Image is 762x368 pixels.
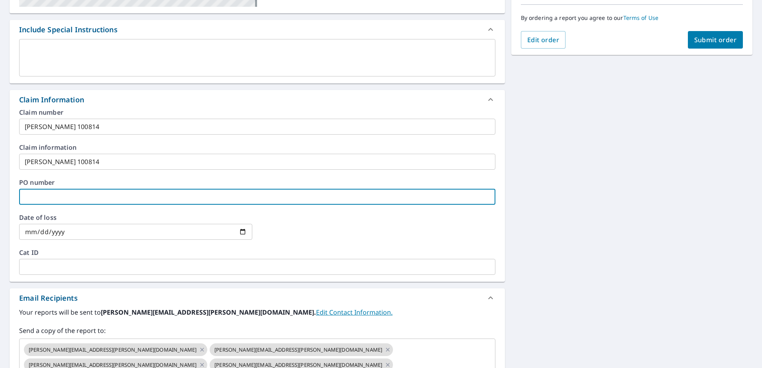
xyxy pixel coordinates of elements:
[694,35,737,44] span: Submit order
[19,94,84,105] div: Claim Information
[521,14,743,22] p: By ordering a report you agree to our
[19,326,495,335] label: Send a copy of the report to:
[210,346,387,354] span: [PERSON_NAME][EMAIL_ADDRESS][PERSON_NAME][DOMAIN_NAME]
[527,35,560,44] span: Edit order
[24,346,201,354] span: [PERSON_NAME][EMAIL_ADDRESS][PERSON_NAME][DOMAIN_NAME]
[623,14,659,22] a: Terms of Use
[19,214,252,221] label: Date of loss
[10,20,505,39] div: Include Special Instructions
[19,307,495,317] label: Your reports will be sent to
[10,288,505,307] div: Email Recipients
[521,31,566,49] button: Edit order
[19,179,495,186] label: PO number
[210,343,393,356] div: [PERSON_NAME][EMAIL_ADDRESS][PERSON_NAME][DOMAIN_NAME]
[10,90,505,109] div: Claim Information
[19,249,495,256] label: Cat ID
[316,308,393,317] a: EditContactInfo
[24,343,207,356] div: [PERSON_NAME][EMAIL_ADDRESS][PERSON_NAME][DOMAIN_NAME]
[19,109,495,115] label: Claim number
[19,293,78,303] div: Email Recipients
[19,144,495,151] label: Claim information
[19,24,118,35] div: Include Special Instructions
[101,308,316,317] b: [PERSON_NAME][EMAIL_ADDRESS][PERSON_NAME][DOMAIN_NAME].
[688,31,743,49] button: Submit order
